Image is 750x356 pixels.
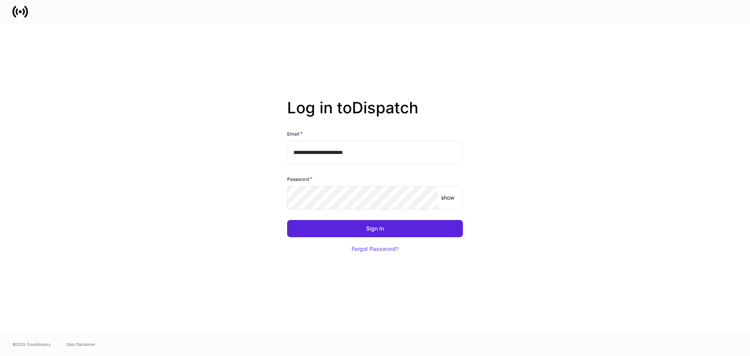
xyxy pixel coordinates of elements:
span: © 2025 OneAdvisory [12,341,51,347]
h6: Email [287,130,303,138]
a: Data Disclaimer [66,341,95,347]
h6: Password [287,175,312,183]
div: Forgot Password? [352,246,398,252]
h2: Log in to Dispatch [287,98,463,130]
button: Forgot Password? [342,240,408,258]
button: Sign In [287,220,463,237]
div: Sign In [366,226,384,231]
p: show [441,194,454,202]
